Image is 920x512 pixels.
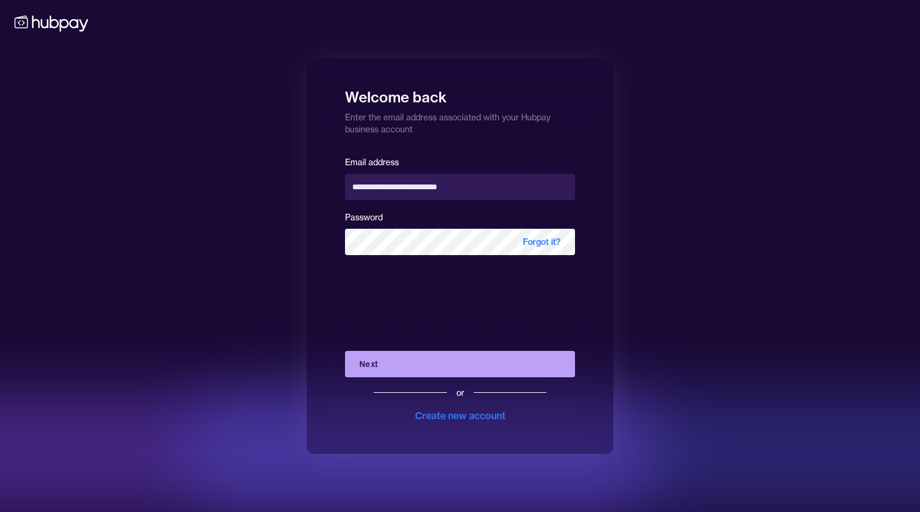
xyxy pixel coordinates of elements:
h1: Welcome back [345,80,575,107]
span: Forgot it? [509,229,575,255]
label: Password [345,212,383,223]
div: Create new account [415,408,506,423]
button: Next [345,351,575,377]
p: Enter the email address associated with your Hubpay business account [345,107,575,135]
label: Email address [345,157,399,168]
div: or [456,387,464,399]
